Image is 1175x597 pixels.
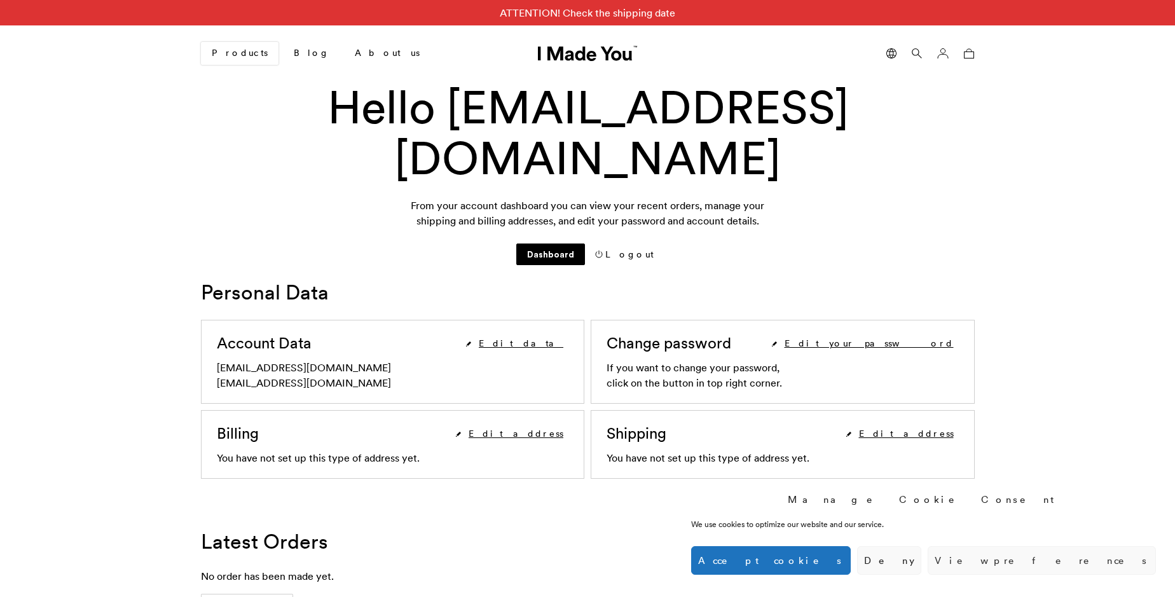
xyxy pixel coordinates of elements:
button: View preferences [928,546,1156,575]
h2: Personal Data [201,280,975,305]
h2: Hello [EMAIL_ADDRESS][DOMAIN_NAME] [201,82,975,184]
button: Deny [857,546,921,575]
a: Blog [284,43,340,64]
p: You have not set up this type of address yet. [217,450,569,465]
span: Edit address [469,428,563,439]
p: [EMAIL_ADDRESS][DOMAIN_NAME] [217,375,569,390]
button: Accept cookies [691,546,851,575]
p: No order has been made yet. [201,569,975,583]
span: Edit your password [785,338,954,349]
span: Edit address [859,428,954,439]
div: We use cookies to optimize our website and our service. [691,519,967,530]
h2: Latest Orders [201,530,975,554]
p: Account Data [217,333,312,353]
p: From your account dashboard you can view your recent orders, manage your shipping and billing add... [397,198,778,228]
span: ATTENTION! Check the shipping date [484,6,691,20]
p: Shipping [607,423,666,444]
p: Change password [607,333,731,353]
span: Edit data [479,338,563,349]
div: Manage Cookie Consent [788,493,1060,506]
p: Billing [217,423,259,444]
p: You have not set up this type of address yet. [607,450,959,465]
a: About us [345,43,430,64]
a: Logout [595,244,654,264]
p: If you want to change your password, click on the button in top right corner. [607,360,959,390]
a: Products [201,42,278,65]
a: Dashboard [517,244,584,264]
p: [EMAIL_ADDRESS][DOMAIN_NAME] [217,360,569,375]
